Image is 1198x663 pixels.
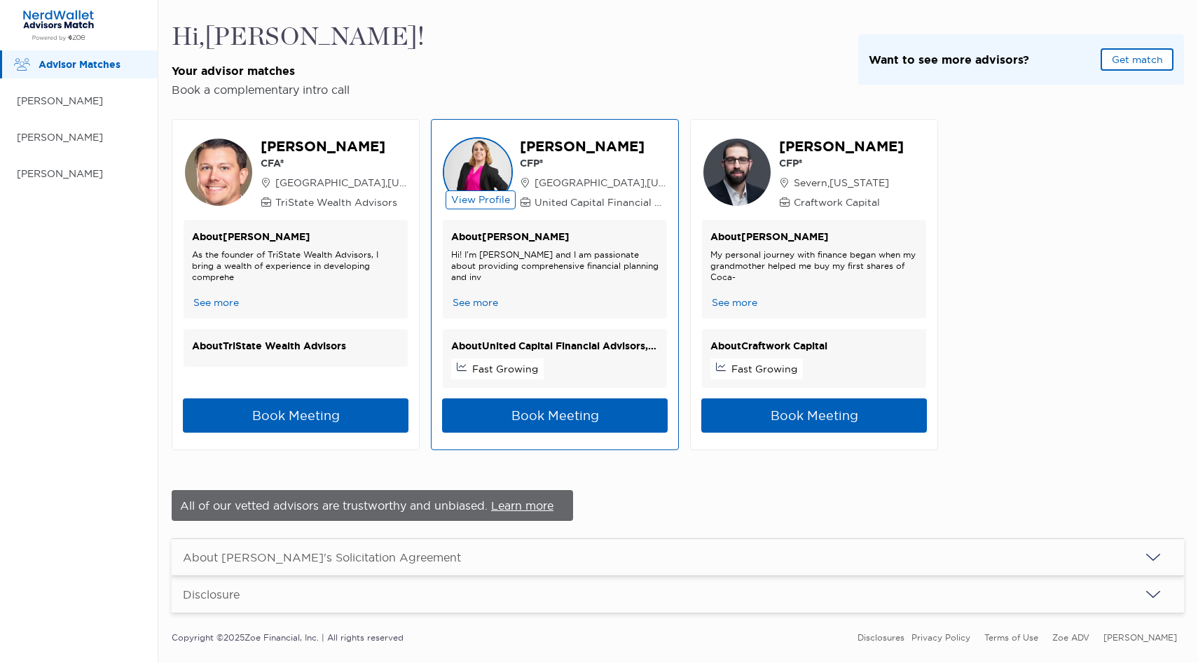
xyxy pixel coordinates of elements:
a: Privacy Policy [911,632,970,643]
p: CFP® [779,156,904,170]
img: advisor picture [184,137,254,207]
button: Get match [1101,48,1173,71]
p: About [PERSON_NAME] [710,228,918,246]
p: My personal journey with finance began when my grandmother helped me buy my first shares of Coca- [710,249,918,283]
p: Fast Growing [472,362,538,376]
div: About [PERSON_NAME]'s Solicitation Agreement [183,550,461,564]
a: Disclosures [858,632,904,643]
p: Craftwork Capital [779,195,904,209]
p: About [PERSON_NAME] [192,228,399,246]
button: Book Meeting [701,398,927,433]
h3: Book a complementary intro call [172,83,425,97]
button: View Profile [446,190,516,209]
p: Want to see more advisors? [869,51,1029,69]
a: Zoe ADV [1052,632,1089,643]
p: [PERSON_NAME] [17,129,144,146]
button: Book Meeting [183,398,408,433]
p: Fast Growing [731,362,797,376]
a: [PERSON_NAME] [1103,632,1177,643]
button: advisor picture[PERSON_NAME]CFP® Severn,[US_STATE] Craftwork Capital [702,137,926,209]
p: [GEOGRAPHIC_DATA] , [US_STATE] [520,176,668,190]
p: About Craftwork Capital [710,337,918,355]
h2: Hi, [PERSON_NAME] ! [172,22,425,53]
img: icon arrow [1145,549,1162,566]
img: advisor picture [702,137,772,207]
img: Zoe Financial [17,9,100,41]
div: Hi! I'm [PERSON_NAME] and I am passionate about providing comprehensive financial planning and inv [451,249,659,283]
button: See more [192,295,240,310]
p: [PERSON_NAME] [261,137,408,156]
div: Disclosure [183,587,240,601]
p: [PERSON_NAME] [17,92,144,110]
button: advisor pictureView Profile[PERSON_NAME]CFP® [GEOGRAPHIC_DATA],[US_STATE] United Capital Financia... [443,137,667,209]
p: About [PERSON_NAME] [451,228,659,246]
img: icon arrow [1145,586,1162,603]
p: About TriState Wealth Advisors [192,337,399,355]
p: About United Capital Financial Advisors, LLC [451,337,659,355]
button: See more [451,295,500,310]
p: Severn , [US_STATE] [779,176,904,190]
button: See more [710,295,759,310]
p: CFA® [261,156,408,170]
p: [PERSON_NAME] [779,137,904,156]
p: CFP® [520,156,668,170]
p: TriState Wealth Advisors [261,195,408,209]
a: Learn more [491,498,553,512]
a: Terms of Use [984,632,1038,643]
p: [GEOGRAPHIC_DATA] , [US_STATE] [261,176,408,190]
p: As the founder of TriState Wealth Advisors, I bring a wealth of experience in developing comprehe [192,249,399,283]
p: Copyright © 2025 Zoe Financial, Inc. | All rights reserved [172,629,404,646]
button: advisor picture[PERSON_NAME]CFA® [GEOGRAPHIC_DATA],[US_STATE] TriState Wealth Advisors [184,137,408,209]
p: [PERSON_NAME] [520,137,668,156]
p: [PERSON_NAME] [17,165,144,183]
img: advisor picture [443,137,513,207]
h2: Your advisor matches [172,64,425,78]
span: All of our vetted advisors are trustworthy and unbiased. [180,498,491,512]
p: Advisor Matches [39,56,144,74]
p: United Capital Financial Advisors, LLC [520,195,668,209]
button: Book Meeting [442,398,668,433]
